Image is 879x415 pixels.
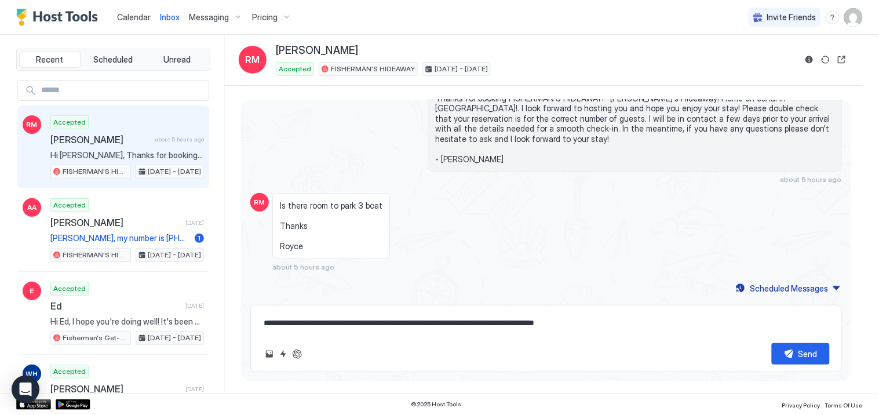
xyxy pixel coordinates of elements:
[146,52,207,68] button: Unread
[835,53,849,67] button: Open reservation
[117,12,151,22] span: Calendar
[36,54,63,65] span: Recent
[185,302,204,310] span: [DATE]
[160,11,180,23] a: Inbox
[825,402,863,409] span: Terms Of Use
[803,53,816,67] button: Reservation information
[50,233,190,243] span: [PERSON_NAME], my number is [PHONE_NUMBER] if you want to text or call, thanks AA
[280,201,382,252] span: Is there room to park 3 boat Thanks Royce
[772,343,830,365] button: Send
[435,73,834,165] span: Hi [PERSON_NAME], Thanks for booking FISHERMAN'S HIDEAWAY! · [PERSON_NAME]'s Hideaway! Home on ca...
[53,117,86,128] span: Accepted
[50,150,204,161] span: Hi [PERSON_NAME], Thanks for booking FISHERMAN'S HIDEAWAY! · [PERSON_NAME]'s Hideaway! Home on ca...
[189,12,229,23] span: Messaging
[780,175,842,184] span: about 5 hours ago
[56,399,90,410] a: Google Play Store
[50,383,181,395] span: [PERSON_NAME]
[148,250,201,260] span: [DATE] - [DATE]
[825,398,863,410] a: Terms Of Use
[50,217,181,228] span: [PERSON_NAME]
[50,316,204,327] span: Hi Ed, I hope you're doing well! It's been about 9 months since you stayed at Fisherman's Get-A-W...
[798,348,818,360] div: Send
[53,283,86,294] span: Accepted
[160,12,180,22] span: Inbox
[16,399,51,410] a: App Store
[246,53,260,67] span: RM
[252,12,278,23] span: Pricing
[276,44,358,57] span: [PERSON_NAME]
[155,136,204,143] span: about 5 hours ago
[117,11,151,23] a: Calendar
[50,300,181,312] span: Ed
[185,385,204,393] span: [DATE]
[16,9,103,26] a: Host Tools Logo
[826,10,840,24] div: menu
[148,166,201,177] span: [DATE] - [DATE]
[272,263,334,271] span: about 5 hours ago
[185,219,204,227] span: [DATE]
[63,333,128,343] span: Fisherman's Get-A-Way
[63,250,128,260] span: FISHERMAN'S HIDEAWAY
[750,282,829,294] div: Scheduled Messages
[331,64,415,74] span: FISHERMAN'S HIDEAWAY
[37,81,209,100] input: Input Field
[50,134,150,145] span: [PERSON_NAME]
[290,347,304,361] button: ChatGPT Auto Reply
[94,54,133,65] span: Scheduled
[734,281,842,296] button: Scheduled Messages
[262,347,276,361] button: Upload image
[844,8,863,27] div: User profile
[26,369,38,379] span: WH
[767,12,816,23] span: Invite Friends
[435,64,488,74] span: [DATE] - [DATE]
[148,333,201,343] span: [DATE] - [DATE]
[782,398,820,410] a: Privacy Policy
[411,401,462,408] span: © 2025 Host Tools
[276,347,290,361] button: Quick reply
[279,64,311,74] span: Accepted
[16,49,210,71] div: tab-group
[53,200,86,210] span: Accepted
[27,202,37,213] span: AA
[198,234,201,242] span: 1
[163,54,191,65] span: Unread
[19,52,81,68] button: Recent
[30,286,34,296] span: E
[819,53,833,67] button: Sync reservation
[63,166,128,177] span: FISHERMAN'S HIDEAWAY
[27,119,38,130] span: RM
[83,52,144,68] button: Scheduled
[12,376,39,403] div: Open Intercom Messenger
[53,366,86,377] span: Accepted
[782,402,820,409] span: Privacy Policy
[254,197,265,208] span: RM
